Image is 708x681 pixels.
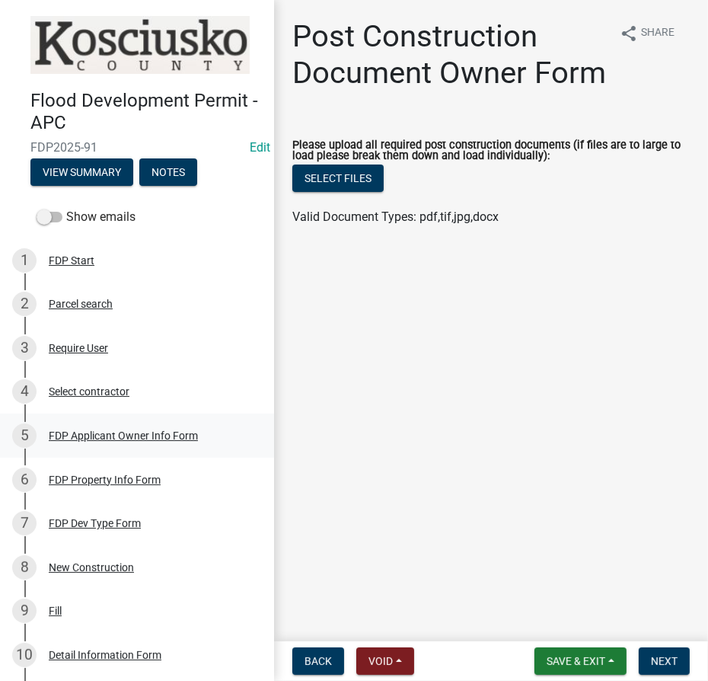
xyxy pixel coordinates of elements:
span: FDP2025-91 [30,140,244,155]
div: Detail Information Form [49,650,161,660]
button: View Summary [30,158,133,186]
div: FDP Dev Type Form [49,518,141,529]
div: 10 [12,643,37,667]
div: 3 [12,336,37,360]
span: Share [641,24,675,43]
div: 4 [12,379,37,404]
div: 8 [12,555,37,580]
button: Save & Exit [534,647,627,675]
div: 2 [12,292,37,316]
button: Void [356,647,414,675]
div: 1 [12,248,37,273]
span: Back [305,655,332,667]
div: Select contractor [49,386,129,397]
div: FDP Applicant Owner Info Form [49,430,198,441]
button: shareShare [608,18,687,48]
div: Fill [49,606,62,616]
div: Require User [49,343,108,353]
button: Select files [292,165,384,192]
wm-modal-confirm: Notes [139,167,197,179]
span: Save & Exit [547,655,605,667]
div: 6 [12,468,37,492]
div: 7 [12,511,37,536]
div: New Construction [49,562,134,573]
h4: Flood Development Permit - APC [30,90,262,134]
span: Next [651,655,678,667]
i: share [620,24,638,43]
img: Kosciusko County, Indiana [30,16,250,74]
button: Next [639,647,690,675]
div: 5 [12,424,37,448]
div: Parcel search [49,299,113,309]
div: 9 [12,599,37,623]
button: Back [292,647,344,675]
span: Valid Document Types: pdf,tif,jpg,docx [292,209,499,224]
div: FDP Start [49,255,94,266]
button: Notes [139,158,197,186]
h1: Post Construction Document Owner Form [292,18,608,91]
wm-modal-confirm: Edit Application Number [250,140,270,155]
wm-modal-confirm: Summary [30,167,133,179]
label: Please upload all required post construction documents (if files are to large to load please brea... [292,140,690,162]
span: Void [368,655,393,667]
a: Edit [250,140,270,155]
label: Show emails [37,208,136,226]
div: FDP Property Info Form [49,475,161,485]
